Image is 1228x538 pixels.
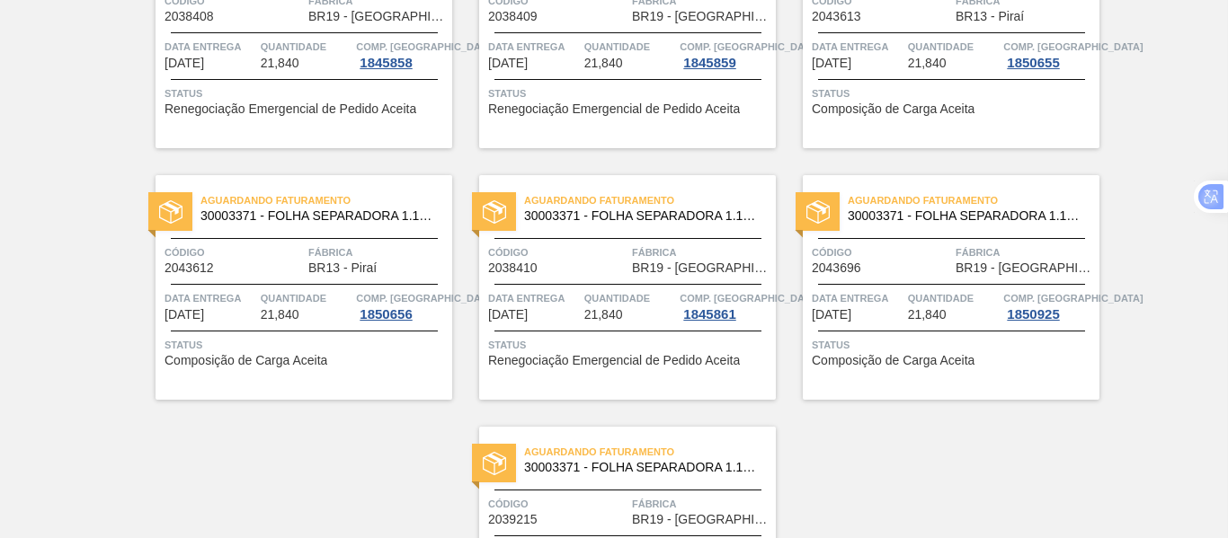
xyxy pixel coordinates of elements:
span: 2043612 [165,261,214,275]
span: Composição de Carga Aceita [812,102,974,116]
a: Comp. [GEOGRAPHIC_DATA]1850656 [356,289,448,322]
span: Composição de Carga Aceita [165,354,327,367]
span: Aguardando Faturamento [200,191,452,209]
span: Data entrega [165,289,256,307]
span: Comp. Carga [356,289,495,307]
span: BR19 - Nova Rio [632,513,771,526]
span: BR13 - Piraí [956,10,1024,23]
span: Composição de Carga Aceita [812,354,974,367]
img: status [483,200,506,224]
span: Renegociação Emergencial de Pedido Aceita [488,102,740,116]
span: Quantidade [584,38,676,56]
span: Código [165,243,304,261]
span: Código [812,243,951,261]
span: Data entrega [488,289,580,307]
span: Comp. Carga [1003,289,1143,307]
span: Status [165,336,448,354]
a: Comp. [GEOGRAPHIC_DATA]1845861 [680,289,771,322]
span: 21,840 [908,308,947,322]
span: 26/10/2025 [165,57,204,70]
span: 2038410 [488,261,538,275]
span: Código [488,243,627,261]
span: 27/10/2025 [812,57,851,70]
span: 21,840 [261,57,299,70]
div: 1845859 [680,56,739,70]
a: Comp. [GEOGRAPHIC_DATA]1850925 [1003,289,1095,322]
span: Data entrega [812,289,903,307]
span: 21,840 [584,308,623,322]
div: 1845858 [356,56,415,70]
span: BR19 - Nova Rio [956,261,1095,275]
a: statusAguardando Faturamento30003371 - FOLHA SEPARADORA 1.175 mm x 980 mm;Código2043696FábricaBR1... [776,175,1099,400]
span: Status [812,84,1095,102]
span: Fábrica [308,243,448,261]
span: 2043696 [812,261,861,275]
img: status [159,200,182,224]
span: Quantidade [584,289,676,307]
span: Aguardando Faturamento [524,443,776,461]
span: Código [488,495,627,513]
span: 2038408 [165,10,214,23]
div: 1850655 [1003,56,1063,70]
span: 21,840 [261,308,299,322]
a: statusAguardando Faturamento30003371 - FOLHA SEPARADORA 1.175 mm x 980 mm;Código2038410FábricaBR1... [452,175,776,400]
span: Comp. Carga [356,38,495,56]
span: Status [488,336,771,354]
span: Status [812,336,1095,354]
span: Quantidade [908,289,1000,307]
span: Status [488,84,771,102]
span: 2038409 [488,10,538,23]
span: 27/10/2025 [488,57,528,70]
span: Aguardando Faturamento [848,191,1099,209]
span: 30003371 - FOLHA SEPARADORA 1.175 mm x 980 mm; [524,209,761,223]
span: BR19 - Nova Rio [632,10,771,23]
span: 30003371 - FOLHA SEPARADORA 1.175 mm x 980 mm; [200,209,438,223]
span: Data entrega [812,38,903,56]
span: Aguardando Faturamento [524,191,776,209]
span: Comp. Carga [680,38,819,56]
a: Comp. [GEOGRAPHIC_DATA]1845858 [356,38,448,70]
span: 30003371 - FOLHA SEPARADORA 1.175 mm x 980 mm; [524,461,761,474]
span: 30003371 - FOLHA SEPARADORA 1.175 mm x 980 mm; [848,209,1085,223]
span: Status [165,84,448,102]
span: Fábrica [632,243,771,261]
span: 29/10/2025 [165,308,204,322]
span: Quantidade [261,289,352,307]
a: Comp. [GEOGRAPHIC_DATA]1845859 [680,38,771,70]
span: Comp. Carga [1003,38,1143,56]
img: status [806,200,830,224]
img: status [483,452,506,475]
span: Fábrica [632,495,771,513]
span: 03/11/2025 [812,308,851,322]
span: Data entrega [165,38,256,56]
span: BR19 - Nova Rio [632,261,771,275]
span: Data entrega [488,38,580,56]
div: 1850925 [1003,307,1063,322]
span: 31/10/2025 [488,308,528,322]
span: 21,840 [908,57,947,70]
span: Quantidade [908,38,1000,56]
span: 21,840 [584,57,623,70]
span: Fábrica [956,243,1095,261]
span: Renegociação Emergencial de Pedido Aceita [165,102,416,116]
div: 1850656 [356,307,415,322]
span: BR13 - Piraí [308,261,377,275]
span: BR19 - Nova Rio [308,10,448,23]
span: 2043613 [812,10,861,23]
div: 1845861 [680,307,739,322]
a: statusAguardando Faturamento30003371 - FOLHA SEPARADORA 1.175 mm x 980 mm;Código2043612FábricaBR1... [129,175,452,400]
a: Comp. [GEOGRAPHIC_DATA]1850655 [1003,38,1095,70]
span: Quantidade [261,38,352,56]
span: 2039215 [488,513,538,526]
span: Renegociação Emergencial de Pedido Aceita [488,354,740,367]
span: Comp. Carga [680,289,819,307]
